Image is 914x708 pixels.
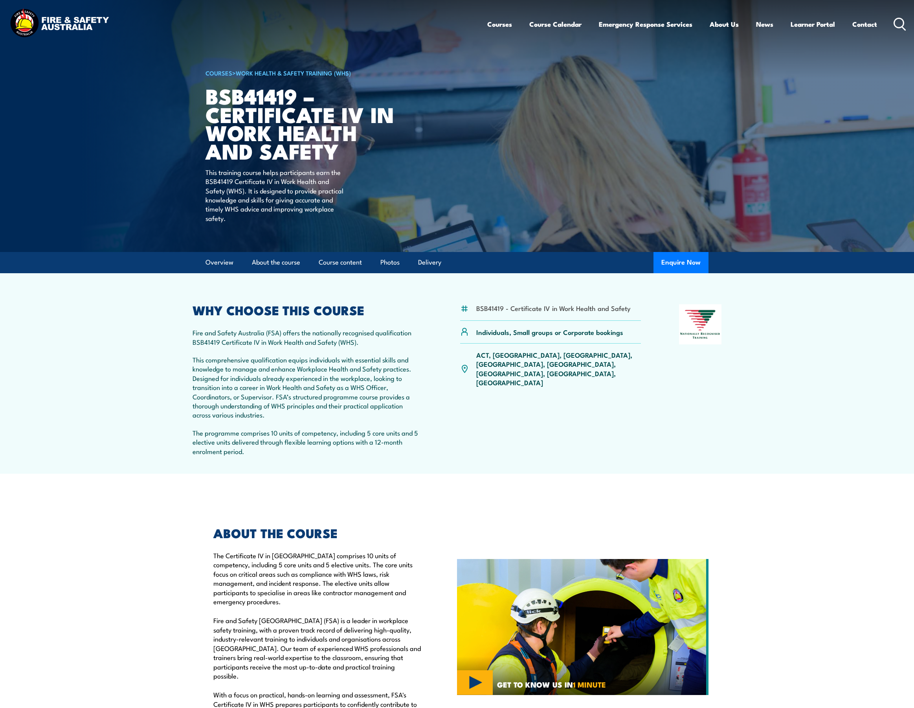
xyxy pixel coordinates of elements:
[599,14,692,35] a: Emergency Response Services
[193,428,422,456] p: The programme comprises 10 units of competency, including 5 core units and 5 elective units deliv...
[476,303,631,313] li: BSB41419 - Certificate IV in Work Health and Safety
[252,252,300,273] a: About the course
[529,14,582,35] a: Course Calendar
[497,681,606,688] span: GET TO KNOW US IN
[476,350,641,387] p: ACT, [GEOGRAPHIC_DATA], [GEOGRAPHIC_DATA], [GEOGRAPHIC_DATA], [GEOGRAPHIC_DATA], [GEOGRAPHIC_DATA...
[213,527,421,538] h2: ABOUT THE COURSE
[213,616,421,680] p: Fire and Safety [GEOGRAPHIC_DATA] (FSA) is a leader in workplace safety training, with a proven t...
[236,68,351,77] a: Work Health & Safety Training (WHS)
[193,355,422,419] p: This comprehensive qualification equips individuals with essential skills and knowledge to manage...
[206,86,400,160] h1: BSB41419 – Certificate IV in Work Health and Safety
[213,551,421,606] p: The Certificate IV in [GEOGRAPHIC_DATA] comprises 10 units of competency, including 5 core units ...
[852,14,877,35] a: Contact
[206,167,349,223] p: This training course helps participants earn the BSB41419 Certificate IV in Work Health and Safet...
[319,252,362,273] a: Course content
[380,252,400,273] a: Photos
[193,304,422,315] h2: WHY CHOOSE THIS COURSE
[476,327,623,337] p: Individuals, Small groups or Corporate bookings
[418,252,441,273] a: Delivery
[653,252,708,273] button: Enquire Now
[679,304,721,344] img: Nationally Recognised Training logo.
[756,14,773,35] a: News
[206,68,400,77] h6: >
[206,68,232,77] a: COURSES
[573,679,606,690] strong: 1 MINUTE
[193,328,422,346] p: Fire and Safety Australia (FSA) offers the nationally recognised qualification BSB41419 Certifica...
[487,14,512,35] a: Courses
[206,252,233,273] a: Overview
[710,14,739,35] a: About Us
[791,14,835,35] a: Learner Portal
